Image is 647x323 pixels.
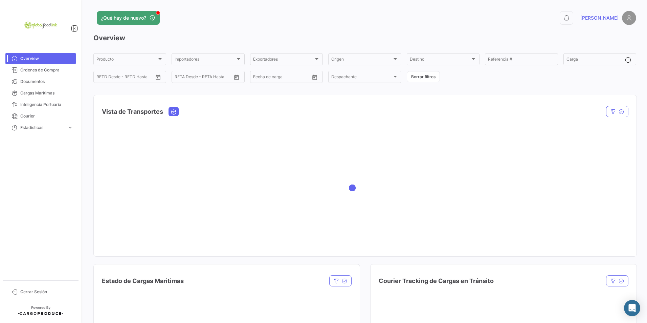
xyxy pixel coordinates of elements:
[113,76,140,80] input: Hasta
[96,76,109,80] input: Desde
[5,76,76,87] a: Documentos
[379,276,494,286] h4: Courier Tracking de Cargas en Tránsito
[192,76,219,80] input: Hasta
[169,107,178,116] button: Ocean
[270,76,297,80] input: Hasta
[24,8,58,42] img: 54b9ca08-384c-4106-b190-c4a529278d19.jpeg
[93,33,636,43] h3: Overview
[310,72,320,82] button: Open calendar
[622,11,636,25] img: placeholder-user.png
[5,64,76,76] a: Órdenes de Compra
[20,79,73,85] span: Documentos
[331,58,392,63] span: Origen
[20,67,73,73] span: Órdenes de Compra
[253,58,314,63] span: Exportadores
[97,11,160,25] button: ¿Qué hay de nuevo?
[20,90,73,96] span: Cargas Marítimas
[96,58,157,63] span: Producto
[153,72,163,82] button: Open calendar
[102,107,163,116] h4: Vista de Transportes
[20,113,73,119] span: Courier
[253,76,265,80] input: Desde
[231,72,242,82] button: Open calendar
[5,99,76,110] a: Inteligencia Portuaria
[67,125,73,131] span: expand_more
[410,58,470,63] span: Destino
[175,58,235,63] span: Importadores
[5,110,76,122] a: Courier
[624,300,640,316] div: Abrir Intercom Messenger
[407,71,440,82] button: Borrar filtros
[175,76,187,80] input: Desde
[102,276,184,286] h4: Estado de Cargas Maritimas
[20,125,64,131] span: Estadísticas
[20,56,73,62] span: Overview
[580,15,619,21] span: [PERSON_NAME]
[5,53,76,64] a: Overview
[101,15,146,21] span: ¿Qué hay de nuevo?
[20,289,73,295] span: Cerrar Sesión
[5,87,76,99] a: Cargas Marítimas
[331,76,392,80] span: Despachante
[20,102,73,108] span: Inteligencia Portuaria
